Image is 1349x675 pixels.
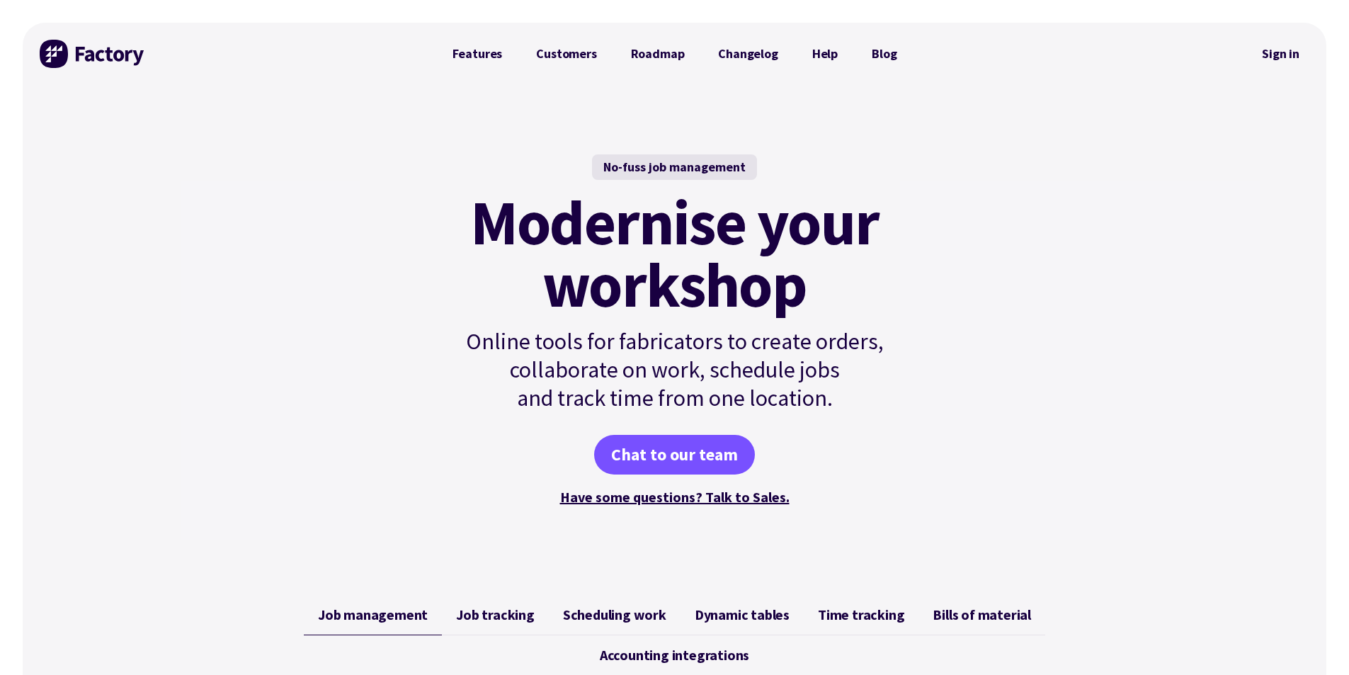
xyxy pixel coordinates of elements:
nav: Secondary Navigation [1252,38,1309,70]
img: Factory [40,40,146,68]
a: Help [795,40,855,68]
nav: Primary Navigation [436,40,914,68]
span: Time tracking [818,606,904,623]
a: Customers [519,40,613,68]
a: Roadmap [614,40,702,68]
span: Job tracking [456,606,535,623]
a: Blog [855,40,913,68]
p: Online tools for fabricators to create orders, collaborate on work, schedule jobs and track time ... [436,327,914,412]
span: Bills of material [933,606,1031,623]
a: Sign in [1252,38,1309,70]
div: No-fuss job management [592,154,757,180]
a: Changelog [701,40,795,68]
a: Chat to our team [594,435,755,475]
a: Features [436,40,520,68]
mark: Modernise your workshop [470,191,879,316]
span: Job management [318,606,428,623]
span: Scheduling work [563,606,666,623]
a: Have some questions? Talk to Sales. [560,488,790,506]
span: Accounting integrations [600,647,749,664]
span: Dynamic tables [695,606,790,623]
